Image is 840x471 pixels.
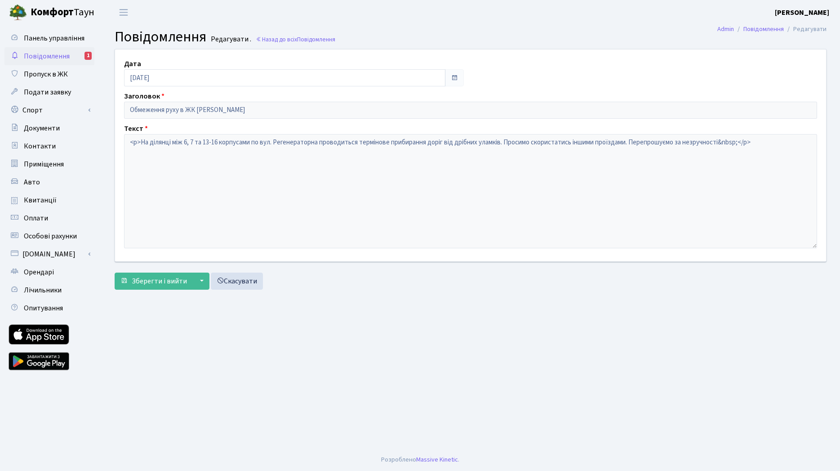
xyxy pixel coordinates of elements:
div: Розроблено . [381,455,459,465]
span: Особові рахунки [24,231,77,241]
span: Повідомлення [24,51,70,61]
a: Повідомлення1 [4,47,94,65]
span: Пропуск в ЖК [24,69,68,79]
span: Орендарі [24,267,54,277]
span: Зберегти і вийти [132,276,187,286]
span: Приміщення [24,159,64,169]
a: Admin [717,24,734,34]
a: Подати заявку [4,83,94,101]
span: Контакти [24,141,56,151]
label: Текст [124,123,148,134]
a: Панель управління [4,29,94,47]
a: Квитанції [4,191,94,209]
a: Орендарі [4,263,94,281]
span: Повідомлення [297,35,335,44]
button: Переключити навігацію [112,5,135,20]
a: Авто [4,173,94,191]
span: Панель управління [24,33,84,43]
span: Документи [24,123,60,133]
a: [DOMAIN_NAME] [4,245,94,263]
span: Оплати [24,213,48,223]
div: 1 [84,52,92,60]
a: Особові рахунки [4,227,94,245]
b: Комфорт [31,5,74,19]
a: Контакти [4,137,94,155]
a: Пропуск в ЖК [4,65,94,83]
span: Повідомлення [115,27,206,47]
small: Редагувати . [209,35,251,44]
a: Назад до всіхПовідомлення [256,35,335,44]
a: Оплати [4,209,94,227]
textarea: <p>На ділянці між 6, 7 та 13-16 корпусами по вул. Регенераторна проводиться термінове прибирання ... [124,134,817,248]
a: Повідомлення [743,24,784,34]
button: Зберегти і вийти [115,273,193,290]
span: Квитанції [24,195,57,205]
span: Лічильники [24,285,62,295]
span: Таун [31,5,94,20]
label: Заголовок [124,91,164,102]
a: Massive Kinetic [416,455,458,464]
a: [PERSON_NAME] [775,7,829,18]
a: Приміщення [4,155,94,173]
a: Лічильники [4,281,94,299]
li: Редагувати [784,24,827,34]
nav: breadcrumb [704,20,840,39]
label: Дата [124,58,141,69]
img: logo.png [9,4,27,22]
a: Спорт [4,101,94,119]
span: Авто [24,177,40,187]
b: [PERSON_NAME] [775,8,829,18]
span: Опитування [24,303,63,313]
a: Опитування [4,299,94,317]
a: Скасувати [211,273,263,290]
a: Документи [4,119,94,137]
span: Подати заявку [24,87,71,97]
